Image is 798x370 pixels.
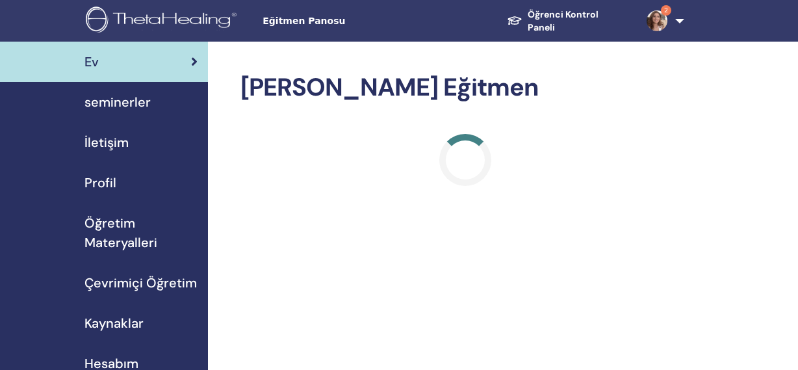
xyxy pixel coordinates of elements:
img: logo.png [86,7,241,36]
font: 2 [664,6,668,14]
font: Ev [84,53,99,70]
font: Kaynaklar [84,315,144,332]
font: Öğrenci Kontrol Paneli [528,9,598,33]
img: graduation-cap-white.svg [507,15,522,25]
font: İletişim [84,134,129,151]
font: Çevrimiçi Öğretim [84,274,197,291]
font: Profil [84,174,116,191]
a: Öğrenci Kontrol Paneli [496,2,636,40]
font: seminerler [84,94,151,111]
img: default.jpg [647,10,667,31]
font: [PERSON_NAME] Eğitmen [240,71,538,103]
font: Öğretim Materyalleri [84,215,157,251]
font: Eğitmen Panosu [263,16,345,26]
